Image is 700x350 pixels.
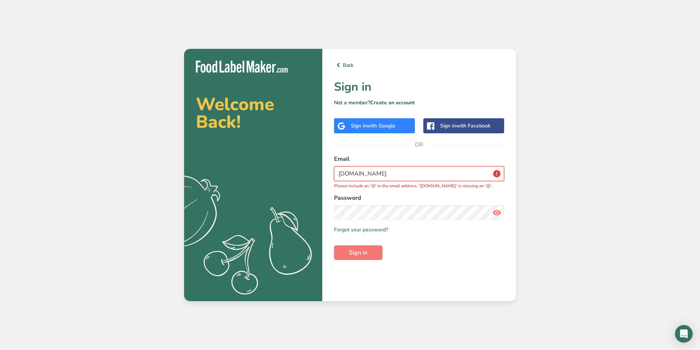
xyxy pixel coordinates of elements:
h2: Welcome Back! [196,95,310,131]
a: Create an account [370,99,415,106]
div: Sign in [440,122,491,130]
button: Sign in [334,245,383,260]
label: Password [334,194,504,202]
a: Back [334,61,504,69]
span: with Google [367,122,395,129]
span: Sign in [349,248,367,257]
img: Food Label Maker [196,61,288,73]
p: Not a member? [334,99,504,107]
div: Open Intercom Messenger [675,325,693,343]
p: Please include an '@' in the email address. '[DOMAIN_NAME]' is missing an '@'. [334,183,504,189]
span: OR [408,134,430,156]
a: Forgot your password? [334,226,388,234]
input: Enter Your Email [334,166,504,181]
h1: Sign in [334,78,504,96]
label: Email [334,155,504,163]
span: with Facebook [456,122,491,129]
div: Sign in [351,122,395,130]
